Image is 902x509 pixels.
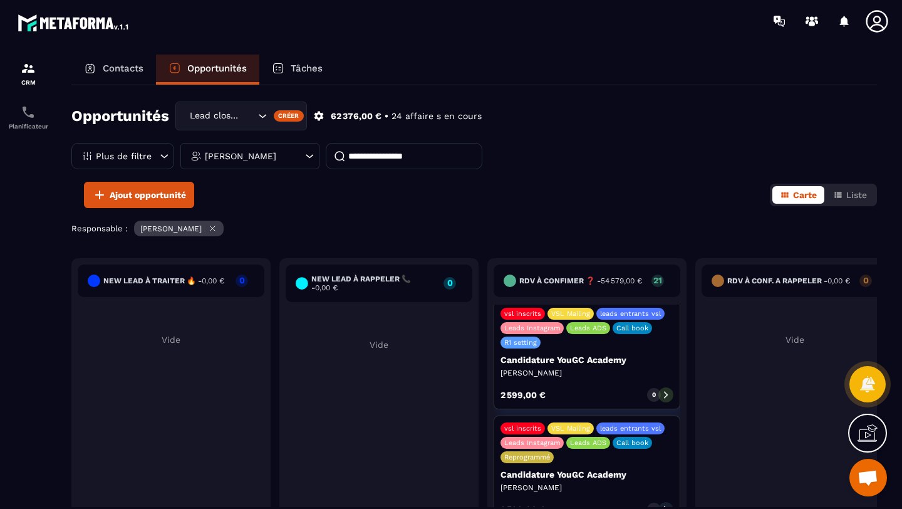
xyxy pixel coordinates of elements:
[859,276,872,285] p: 0
[793,190,817,200] span: Carte
[500,391,546,399] p: 2 599,00 €
[84,182,194,208] button: Ajout opportunité
[274,110,304,122] div: Créer
[71,55,156,85] a: Contacts
[616,324,648,332] p: Call book
[500,368,673,378] p: [PERSON_NAME]
[187,63,247,74] p: Opportunités
[331,110,381,122] p: 62 376,00 €
[187,109,242,123] span: Lead closing
[3,95,53,139] a: schedulerschedulerPlanificateur
[570,439,606,447] p: Leads ADS
[202,276,224,285] span: 0,00 €
[291,63,323,74] p: Tâches
[849,459,887,496] div: Ouvrir le chat
[551,424,590,433] p: VSL Mailing
[504,338,537,347] p: R1 setting
[827,276,850,285] span: 0,00 €
[18,11,130,34] img: logo
[385,110,388,122] p: •
[600,424,661,433] p: leads entrants vsl
[175,102,307,130] div: Search for option
[286,340,472,350] p: Vide
[71,103,169,129] h2: Opportunités
[156,55,259,85] a: Opportunités
[504,453,550,461] p: Reprogrammé
[504,324,560,332] p: Leads Instagram
[846,190,867,200] span: Liste
[772,186,824,204] button: Carte
[110,189,186,201] span: Ajout opportunité
[259,55,335,85] a: Tâches
[652,391,656,399] p: 0
[311,275,437,292] h6: New lead à RAPPELER 📞 -
[205,152,276,160] p: [PERSON_NAME]
[500,483,673,493] p: [PERSON_NAME]
[504,424,541,433] p: vsl inscrits
[826,186,874,204] button: Liste
[651,276,664,285] p: 21
[504,439,560,447] p: Leads Instagram
[500,470,673,480] p: Candidature YouGC Academy
[551,310,590,318] p: VSL Mailing
[601,276,642,285] span: 54 579,00 €
[391,110,482,122] p: 24 affaire s en cours
[3,123,53,130] p: Planificateur
[242,109,255,123] input: Search for option
[140,224,202,233] p: [PERSON_NAME]
[570,324,606,332] p: Leads ADS
[103,63,143,74] p: Contacts
[500,355,673,365] p: Candidature YouGC Academy
[236,276,248,285] p: 0
[96,152,152,160] p: Plus de filtre
[443,278,456,287] p: 0
[616,439,648,447] p: Call book
[315,283,338,292] span: 0,00 €
[21,61,36,76] img: formation
[600,310,661,318] p: leads entrants vsl
[519,276,642,285] h6: RDV à confimer ❓ -
[78,335,264,345] p: Vide
[3,51,53,95] a: formationformationCRM
[727,276,850,285] h6: RDV à conf. A RAPPELER -
[103,276,224,285] h6: New lead à traiter 🔥 -
[71,224,128,233] p: Responsable :
[702,335,888,345] p: Vide
[504,310,541,318] p: vsl inscrits
[21,105,36,120] img: scheduler
[3,79,53,86] p: CRM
